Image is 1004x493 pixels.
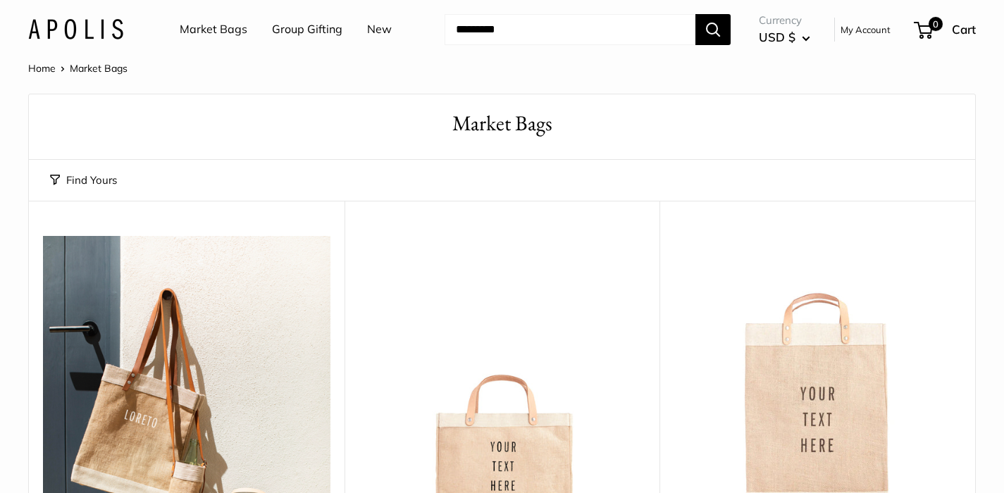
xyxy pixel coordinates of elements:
input: Search... [445,14,695,45]
a: Market Bags [180,19,247,40]
button: Find Yours [50,170,117,190]
a: Home [28,62,56,75]
button: Search [695,14,731,45]
nav: Breadcrumb [28,59,128,77]
a: New [367,19,392,40]
span: 0 [929,17,943,31]
button: USD $ [759,26,810,49]
span: Market Bags [70,62,128,75]
h1: Market Bags [50,108,954,139]
span: Cart [952,22,976,37]
a: 0 Cart [915,18,976,41]
span: USD $ [759,30,795,44]
span: Currency [759,11,810,30]
a: My Account [841,21,891,38]
a: Group Gifting [272,19,342,40]
img: Apolis [28,19,123,39]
